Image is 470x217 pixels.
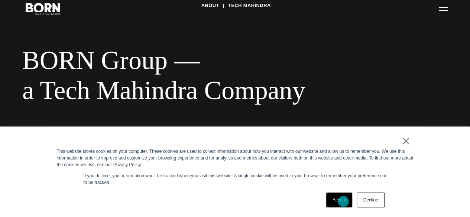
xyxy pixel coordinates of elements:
[84,172,387,186] p: If you decline, your information won’t be tracked when you visit this website. A single cookie wi...
[402,138,411,144] a: ×
[357,193,384,207] a: Decline
[22,45,334,106] div: BORN Group — a Tech Mahindra Company
[434,1,452,16] button: Open
[57,148,414,168] div: This website stores cookies on your computer. These cookies are used to collect information about...
[326,193,353,207] a: Accept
